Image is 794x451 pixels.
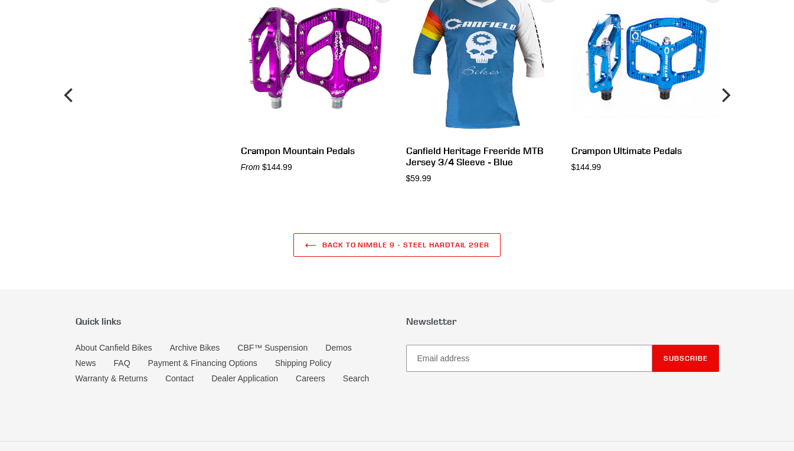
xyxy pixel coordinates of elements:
button: Subscribe [652,345,719,372]
a: Search [343,374,369,383]
a: CBF™ Suspension [237,343,308,352]
p: Newsletter [406,316,719,327]
a: Careers [296,374,325,383]
a: Warranty & Returns [76,374,148,383]
a: Archive Bikes [169,343,220,352]
span: Subscribe [664,354,708,362]
a: Contact [165,374,194,383]
a: Back to NIMBLE 9 - Steel Hardtail 29er [293,233,501,257]
a: News [76,358,96,368]
a: Demos [325,343,351,352]
a: Shipping Policy [275,358,332,368]
a: FAQ [114,358,130,368]
p: Quick links [76,316,388,327]
a: Payment & Financing Options [148,358,257,368]
a: Dealer Application [211,374,278,383]
a: About Canfield Bikes [76,343,152,352]
input: Email address [406,345,652,372]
